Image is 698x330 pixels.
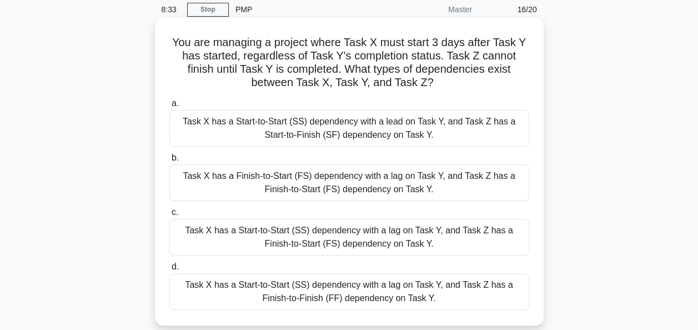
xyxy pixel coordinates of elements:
[169,273,529,310] div: Task X has a Start-to-Start (SS) dependency with a lag on Task Y, and Task Z has a Finish-to-Fini...
[172,153,179,162] span: b.
[169,110,529,147] div: Task X has a Start-to-Start (SS) dependency with a lead on Task Y, and Task Z has a Start-to-Fini...
[172,207,178,217] span: c.
[169,164,529,201] div: Task X has a Finish-to-Start (FS) dependency with a lag on Task Y, and Task Z has a Finish-to-Sta...
[187,3,229,17] a: Stop
[172,262,179,271] span: d.
[172,98,179,108] span: a.
[169,219,529,256] div: Task X has a Start-to-Start (SS) dependency with a lag on Task Y, and Task Z has a Finish-to-Star...
[168,36,530,90] h5: You are managing a project where Task X must start 3 days after Task Y has started, regardless of...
